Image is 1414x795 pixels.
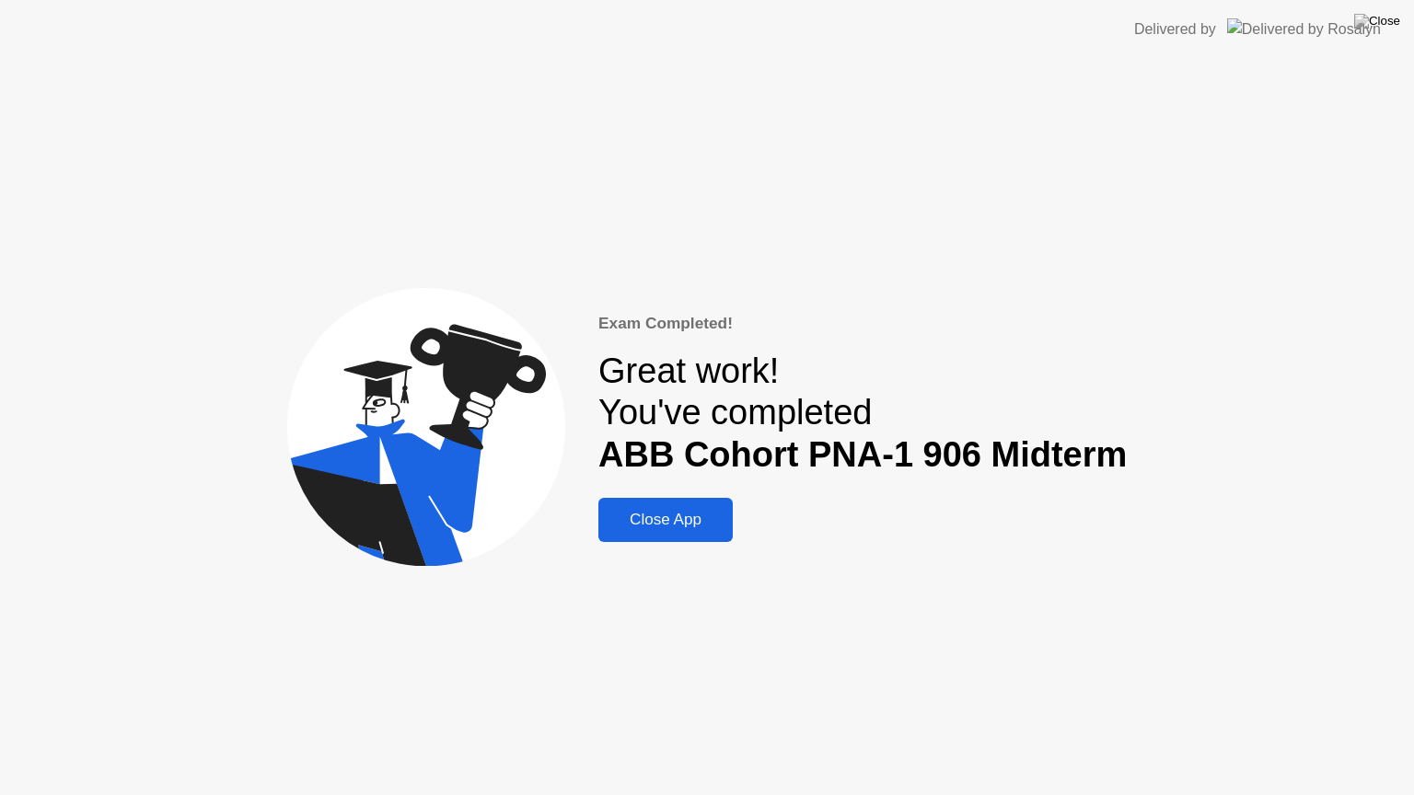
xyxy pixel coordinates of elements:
div: Delivered by [1134,18,1216,40]
div: Great work! You've completed [598,351,1127,477]
div: Exam Completed! [598,312,1127,336]
button: Close App [598,498,733,542]
b: ABB Cohort PNA-1 906 Midterm [598,435,1127,474]
div: Close App [604,511,727,529]
img: Delivered by Rosalyn [1227,18,1381,40]
img: Close [1354,14,1400,29]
